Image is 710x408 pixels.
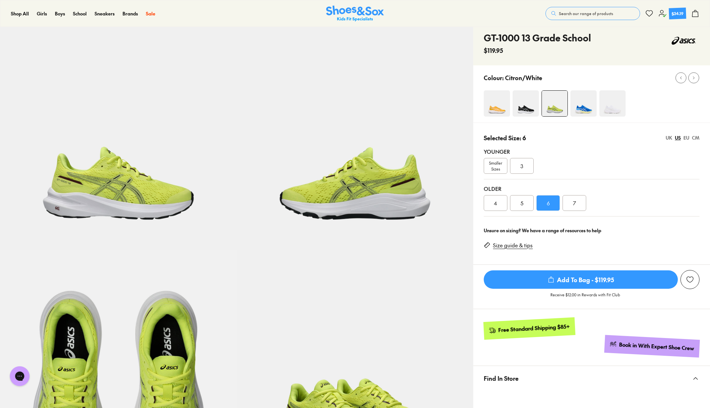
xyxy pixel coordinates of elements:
span: Smaller Sizes [484,160,507,172]
img: 4-525244_1 [484,90,510,117]
button: Search our range of products [545,7,640,20]
a: Shoes & Sox [326,6,384,22]
a: Sneakers [95,10,115,17]
img: 4-551448_1 [542,91,567,116]
div: US [675,134,681,141]
span: Find In Store [484,369,519,388]
div: Book in With Expert Shoe Crew [619,341,695,352]
div: EU [683,134,689,141]
iframe: Gorgias live chat messenger [7,364,33,388]
p: Colour: [484,73,504,82]
button: Add to wishlist [680,270,699,289]
a: School [73,10,87,17]
span: 6 [547,199,550,207]
a: Shop All [11,10,29,17]
span: 5 [521,199,523,207]
div: Unsure on sizing? We have a range of resources to help [484,227,699,234]
div: $34.19 [672,10,684,16]
span: 7 [573,199,576,207]
p: Selected Size: 6 [484,133,526,142]
button: Add To Bag - $119.95 [484,270,678,289]
p: Citron/White [505,73,542,82]
p: Receive $12.00 in Rewards with Fit Club [550,292,620,304]
button: Find In Store [473,366,710,391]
span: Search our range of products [559,11,613,16]
img: SNS_Logo_Responsive.svg [326,6,384,22]
h4: GT-1000 13 Grade School [484,31,591,45]
a: Boys [55,10,65,17]
a: $34.19 [658,8,686,19]
div: Younger [484,147,699,155]
a: Sale [146,10,155,17]
img: 4-525098_1 [599,90,626,117]
div: UK [666,134,672,141]
span: 3 [521,162,523,170]
a: Girls [37,10,47,17]
div: CM [692,134,699,141]
div: Older [484,185,699,193]
img: 4-525103_1 [570,90,597,117]
a: Brands [122,10,138,17]
img: Vendor logo [668,31,699,51]
img: 4-522494_1 [513,90,539,117]
img: 5-551449_1 [237,13,474,250]
a: Book in With Expert Shoe Crew [604,335,700,358]
span: 4 [494,199,497,207]
a: Free Standard Shipping $85+ [483,317,575,340]
a: Size guide & tips [493,242,533,249]
span: $119.95 [484,46,503,55]
div: Free Standard Shipping $85+ [498,323,570,334]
